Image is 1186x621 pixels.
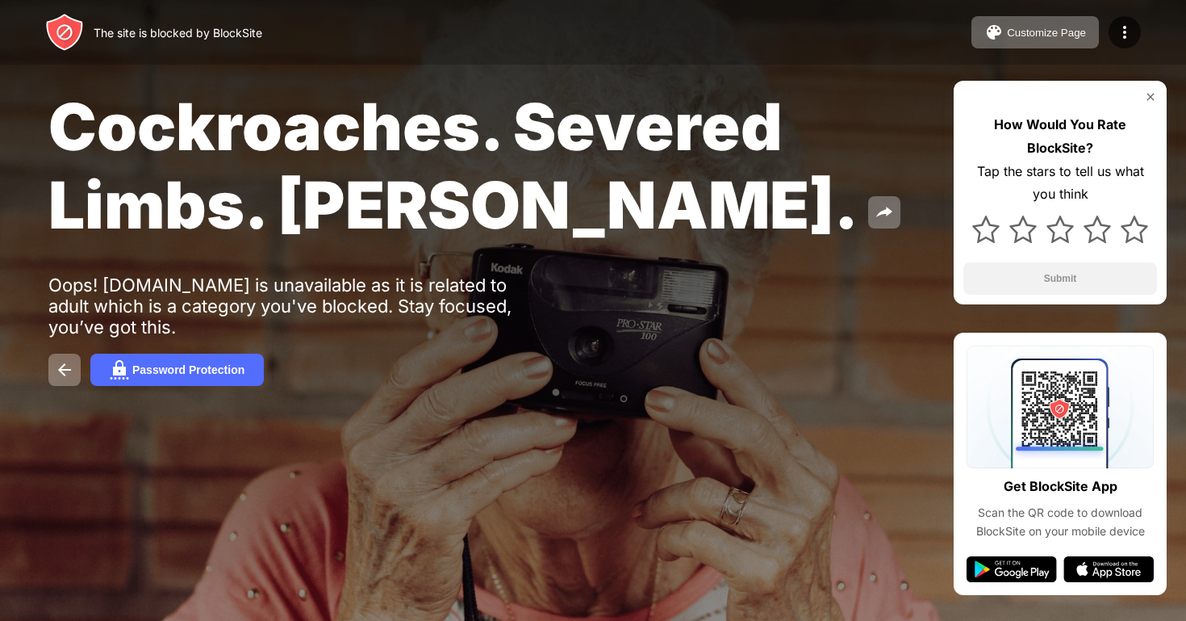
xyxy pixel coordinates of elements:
img: star.svg [1046,216,1074,243]
div: Customize Page [1007,27,1086,39]
img: pallet.svg [984,23,1004,42]
img: share.svg [875,203,894,222]
img: star.svg [1121,216,1148,243]
div: The site is blocked by BlockSite [94,26,262,40]
div: Password Protection [132,363,244,376]
img: header-logo.svg [45,13,84,52]
button: Customize Page [971,16,1099,48]
img: rate-us-close.svg [1144,90,1157,103]
img: star.svg [1009,216,1037,243]
img: star.svg [972,216,1000,243]
img: menu-icon.svg [1115,23,1134,42]
img: app-store.svg [1063,556,1154,582]
span: Cockroaches. Severed Limbs. [PERSON_NAME]. [48,87,858,244]
button: Submit [963,262,1157,295]
div: Scan the QR code to download BlockSite on your mobile device [967,504,1154,540]
img: back.svg [55,360,74,380]
div: Get BlockSite App [1004,475,1117,498]
div: Oops! [DOMAIN_NAME] is unavailable as it is related to adult which is a category you've blocked. ... [48,275,547,338]
img: star.svg [1084,216,1111,243]
button: Password Protection [90,354,264,386]
img: password.svg [110,360,129,380]
img: google-play.svg [967,556,1057,582]
div: How Would You Rate BlockSite? [963,113,1157,160]
div: Tap the stars to tell us what you think [963,160,1157,207]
